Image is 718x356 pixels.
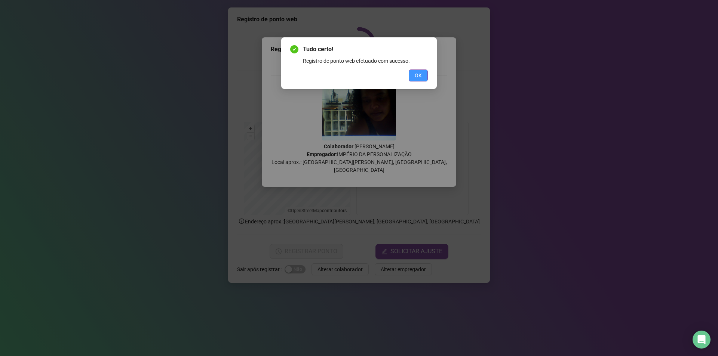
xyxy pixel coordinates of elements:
button: OK [409,69,428,81]
div: Registro de ponto web efetuado com sucesso. [303,57,428,65]
span: check-circle [290,45,298,53]
span: OK [415,71,422,80]
div: Open Intercom Messenger [693,331,711,349]
span: Tudo certo! [303,45,428,54]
